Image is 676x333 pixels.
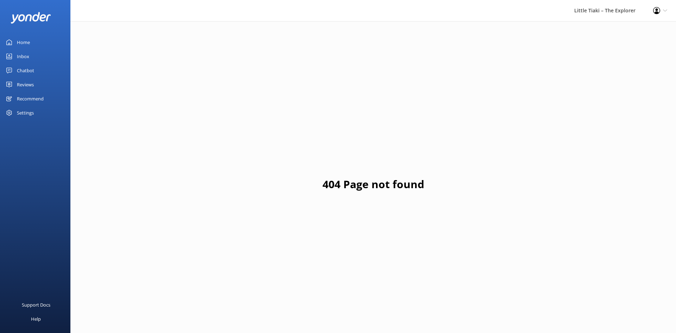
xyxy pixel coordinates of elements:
h1: 404 Page not found [323,176,424,193]
div: Reviews [17,78,34,92]
div: Settings [17,106,34,120]
div: Support Docs [22,298,50,312]
div: Inbox [17,49,29,63]
div: Home [17,35,30,49]
div: Recommend [17,92,44,106]
div: Chatbot [17,63,34,78]
div: Help [31,312,41,326]
img: yonder-white-logo.png [11,12,51,24]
